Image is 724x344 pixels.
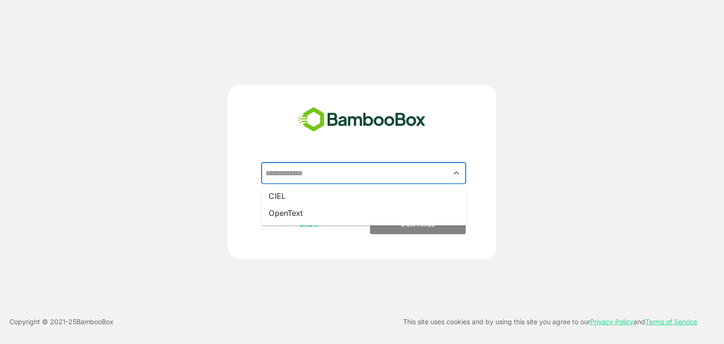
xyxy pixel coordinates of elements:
[269,208,303,218] font: OpenText
[633,318,645,326] font: and
[300,221,319,228] font: BACK
[68,318,76,326] font: 25
[269,191,286,201] font: CIEL
[645,318,697,326] a: Terms of Service
[76,318,114,326] font: BambooBox
[401,221,436,228] font: CONTINUE
[9,318,68,326] font: Copyright © 2021-
[450,167,463,180] button: Close
[293,104,431,135] img: bamboobox
[590,318,633,326] a: Privacy Policy
[403,318,590,326] font: This site uses cookies and by using this site you agree to our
